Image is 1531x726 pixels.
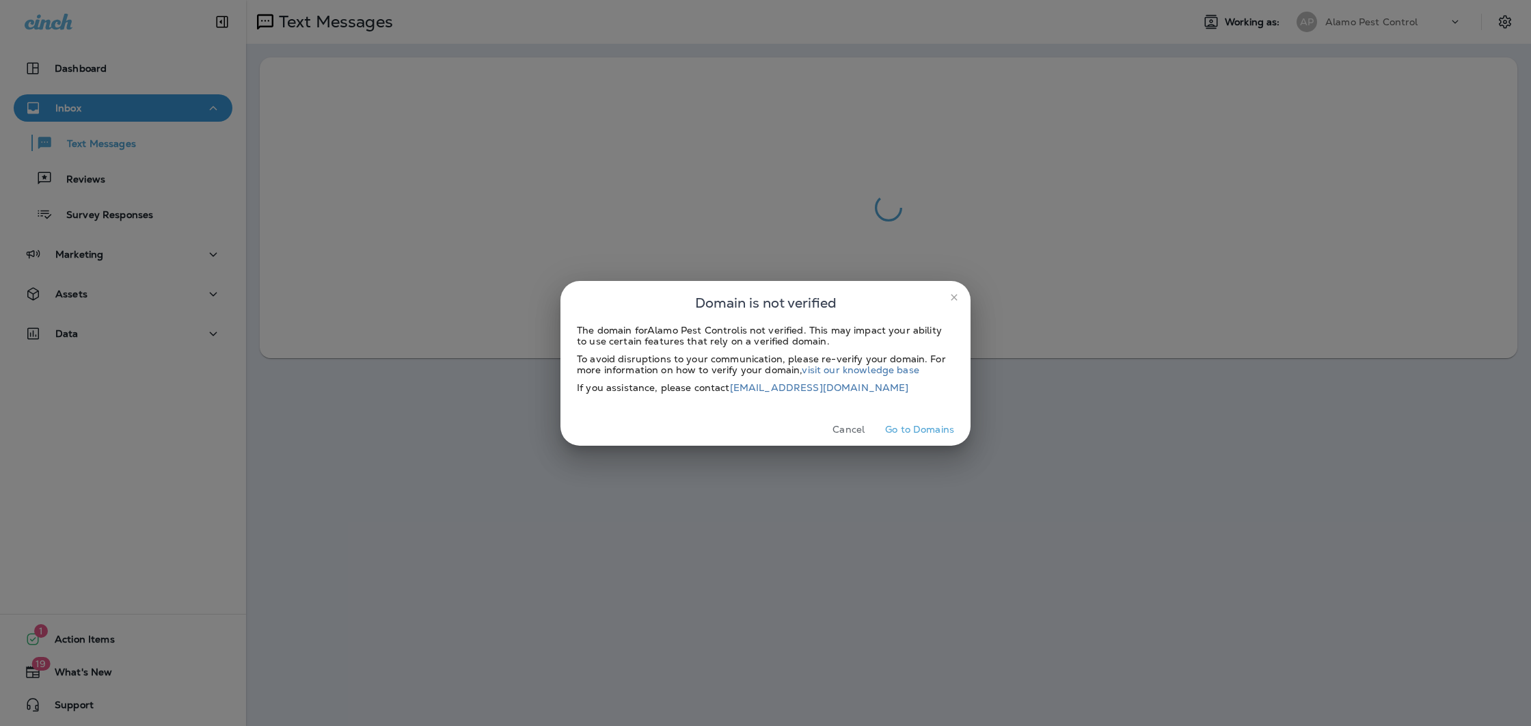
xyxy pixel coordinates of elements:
[730,381,909,394] a: [EMAIL_ADDRESS][DOMAIN_NAME]
[695,292,837,314] span: Domain is not verified
[577,382,954,393] div: If you assistance, please contact
[802,364,919,376] a: visit our knowledge base
[880,419,960,440] button: Go to Domains
[823,419,874,440] button: Cancel
[577,353,954,375] div: To avoid disruptions to your communication, please re-verify your domain. For more information on...
[943,286,965,308] button: close
[577,325,954,347] div: The domain for Alamo Pest Control is not verified. This may impact your ability to use certain fe...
